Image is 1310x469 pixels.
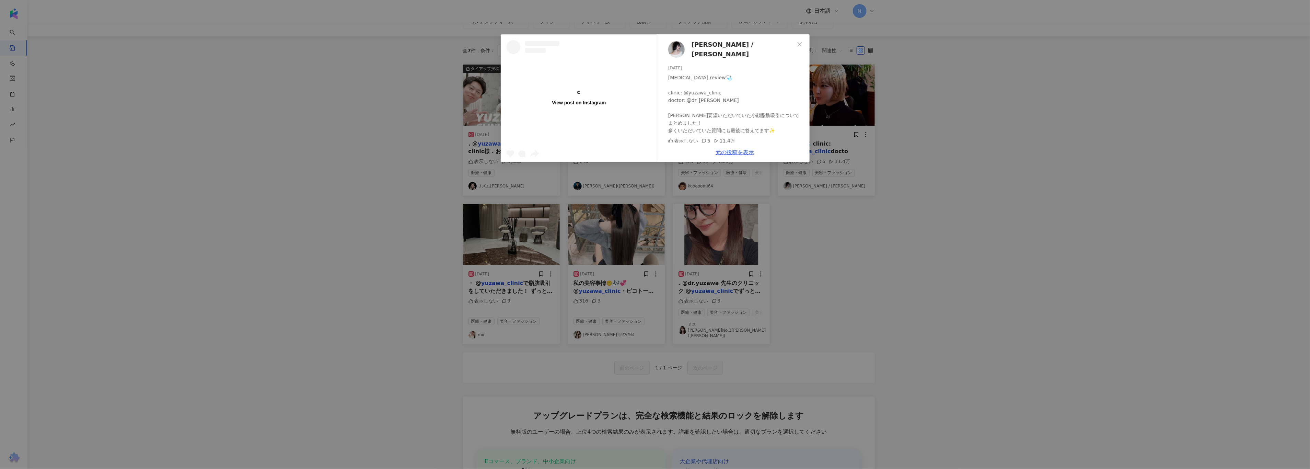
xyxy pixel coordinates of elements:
[714,137,735,145] div: 11.4万
[501,35,657,162] a: View post on Instagram
[668,40,795,59] a: KOL Avatar[PERSON_NAME] / [PERSON_NAME]
[716,149,754,156] a: 元の投稿を表示
[702,137,710,145] div: 5
[552,100,606,106] div: View post on Instagram
[668,137,698,145] div: 表示しない
[668,65,804,71] div: [DATE]
[668,41,685,58] img: KOL Avatar
[797,42,802,47] span: close
[668,74,804,134] div: [MEDICAL_DATA] review🩺 clinic: @yuzawa_clinic doctor: @dr_[PERSON_NAME] [PERSON_NAME]要望いただいていた小顔脂...
[793,37,807,51] button: Close
[692,40,795,59] span: [PERSON_NAME] / [PERSON_NAME]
